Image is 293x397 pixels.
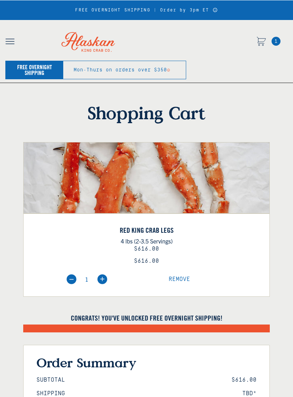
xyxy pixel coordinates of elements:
img: minus [66,274,76,284]
h1: Shopping Cart [23,102,270,123]
a: Remove [169,277,190,282]
p: 4 lbs (2-3.5 Servings) [24,236,269,246]
img: open mobile menu [5,39,15,44]
h3: Order Summary [36,355,257,370]
div: Free Overnight Shipping [10,64,59,76]
a: Announcement Bar Modal [213,8,218,12]
div: Mon-Thurs on orders over $350 [74,67,167,73]
span: Subtotal [36,377,65,383]
h4: Congrats! You've unlocked FREE OVERNIGHT SHIPPING! [23,314,270,322]
span: $616.00 [232,377,257,383]
span: Shipping [36,390,65,397]
a: Cart [272,37,280,46]
img: Alaskan King Crab Co. logo [53,23,124,61]
span: 1 [272,37,280,46]
div: $616.00 [24,246,269,252]
a: Red King Crab Legs [24,226,269,235]
span: $616.00 [134,258,159,264]
div: FREE OVERNIGHT SHIPPING | Order by 3pm ET [75,7,218,13]
a: Cart [257,37,266,47]
img: plus [97,274,107,284]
